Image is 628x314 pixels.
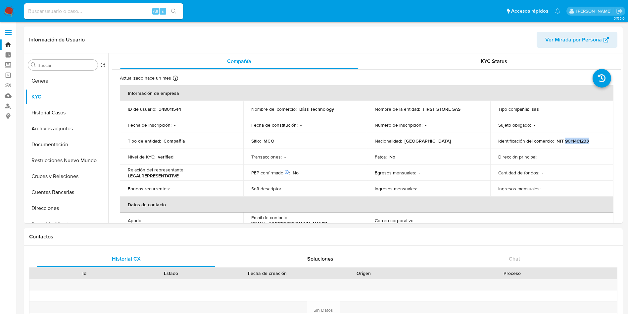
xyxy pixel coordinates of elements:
[164,138,185,144] p: Compañia
[162,8,164,14] span: s
[25,153,108,168] button: Restricciones Nuevo Mundo
[616,8,623,15] a: Salir
[300,122,302,128] p: -
[25,184,108,200] button: Cuentas Bancarias
[299,106,334,112] p: Bliss Technology
[419,170,420,176] p: -
[405,138,451,144] p: [GEOGRAPHIC_DATA]
[128,138,161,144] p: Tipo de entidad :
[25,121,108,137] button: Archivos adjuntos
[543,186,545,192] p: -
[325,270,403,277] div: Origen
[389,154,395,160] p: No
[375,106,420,112] p: Nombre de la entidad :
[555,8,560,14] a: Notificaciones
[251,138,261,144] p: Sitio :
[264,138,274,144] p: MCO
[29,36,85,43] h1: Información de Usuario
[120,75,171,81] p: Actualizado hace un mes
[375,122,422,128] p: Número de inscripción :
[128,154,155,160] p: Nivel de KYC :
[25,216,108,232] button: Datos Modificados
[498,106,529,112] p: Tipo compañía :
[284,154,286,160] p: -
[159,106,181,112] p: 348011544
[153,8,158,14] span: Alt
[375,170,416,176] p: Egresos mensuales :
[417,218,418,223] p: -
[128,122,171,128] p: Fecha de inscripción :
[534,122,535,128] p: -
[100,62,106,70] button: Volver al orden por defecto
[420,186,421,192] p: -
[251,220,327,226] p: [EMAIL_ADDRESS][DOMAIN_NAME]
[509,255,520,263] span: Chat
[251,170,290,176] p: PEP confirmado :
[227,57,251,65] span: Compañía
[112,255,141,263] span: Historial CX
[498,122,531,128] p: Sujeto obligado :
[251,186,282,192] p: Soft descriptor :
[25,168,108,184] button: Cruces y Relaciones
[251,154,282,160] p: Transacciones :
[498,138,554,144] p: Identificación del comercio :
[145,218,146,223] p: -
[537,32,617,48] button: Ver Mirada por Persona
[37,62,95,68] input: Buscar
[576,8,614,14] p: damian.rodriguez@mercadolibre.com
[375,218,414,223] p: Correo corporativo :
[120,85,613,101] th: Información de empresa
[412,270,612,277] div: Proceso
[120,197,613,213] th: Datos de contacto
[423,106,460,112] p: FIRST STORE SAS
[174,122,175,128] p: -
[29,233,617,240] h1: Contactos
[251,122,298,128] p: Fecha de constitución :
[25,89,108,105] button: KYC
[128,218,142,223] p: Apodo :
[128,167,184,173] p: Relación del representante :
[128,173,179,179] p: LEGALREPRESENTATIVE
[158,154,173,160] p: verified
[293,170,299,176] p: No
[425,122,426,128] p: -
[251,106,297,112] p: Nombre del comercio :
[24,7,183,16] input: Buscar usuario o caso...
[481,57,507,65] span: KYC Status
[542,170,543,176] p: -
[556,138,589,144] p: NIT 9011461233
[128,106,156,112] p: ID de usuario :
[25,105,108,121] button: Historial Casos
[172,186,174,192] p: -
[25,200,108,216] button: Direcciones
[251,215,288,220] p: Email de contacto :
[128,186,170,192] p: Fondos recurrentes :
[375,138,402,144] p: Nacionalidad :
[375,154,387,160] p: Fatca :
[25,137,108,153] button: Documentación
[532,106,539,112] p: sas
[307,255,333,263] span: Soluciones
[511,8,548,15] span: Accesos rápidos
[25,73,108,89] button: General
[46,270,123,277] div: Id
[167,7,180,16] button: search-icon
[285,186,286,192] p: -
[498,186,541,192] p: Ingresos mensuales :
[498,170,539,176] p: Cantidad de fondos :
[31,62,36,68] button: Buscar
[132,270,210,277] div: Estado
[219,270,316,277] div: Fecha de creación
[375,186,417,192] p: Ingresos mensuales :
[545,32,602,48] span: Ver Mirada por Persona
[498,154,537,160] p: Dirección principal :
